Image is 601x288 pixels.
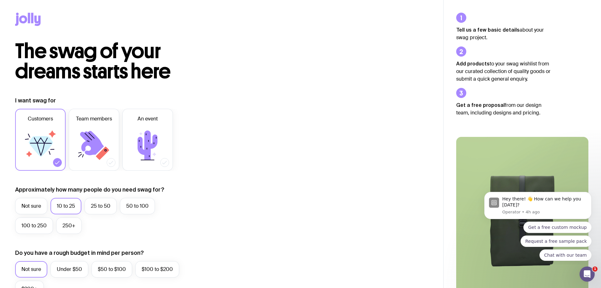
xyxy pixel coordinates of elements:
label: 100 to 250 [15,218,53,234]
label: I want swag for [15,97,56,104]
label: $50 to $100 [91,261,132,278]
label: Under $50 [50,261,88,278]
span: Customers [28,115,53,123]
p: to your swag wishlist from our curated collection of quality goods or submit a quick general enqu... [456,60,551,83]
strong: Tell us a few basic details [456,27,520,33]
label: $100 to $200 [135,261,179,278]
span: The swag of your dreams starts here [15,39,171,84]
iframe: Intercom notifications message [475,186,601,265]
label: Not sure [15,198,47,214]
label: 25 to 50 [85,198,117,214]
label: Do you have a rough budget in mind per person? [15,249,144,257]
span: 1 [592,267,598,272]
strong: Get a free proposal [456,102,505,108]
strong: Add products [456,61,490,66]
p: from our design team, including designs and pricing. [456,101,551,117]
label: 10 to 25 [50,198,81,214]
label: Approximately how many people do you need swag for? [15,186,164,193]
label: Not sure [15,261,47,278]
iframe: Intercom live chat [580,267,595,282]
span: An event [138,115,158,123]
p: about your swag project. [456,26,551,41]
span: Team members [76,115,112,123]
label: 50 to 100 [120,198,155,214]
label: 250+ [56,218,82,234]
